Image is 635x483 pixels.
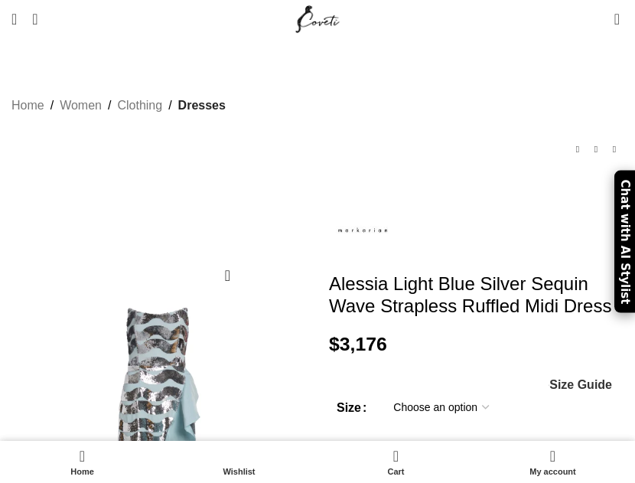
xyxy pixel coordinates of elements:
[161,445,317,479] a: Wishlist
[329,273,624,318] h1: Alessia Light Blue Silver Sequin Wave Strapless Ruffled Midi Dress
[161,445,317,479] div: My wishlist
[605,140,624,158] a: Next product
[325,467,467,477] span: Cart
[329,334,340,354] span: $
[549,379,612,391] a: Size Guide
[11,96,44,116] a: Home
[482,467,624,477] span: My account
[474,445,631,479] a: My account
[11,467,153,477] span: Home
[337,398,366,418] label: Size
[615,8,627,19] span: 0
[168,467,310,477] span: Wishlist
[329,334,387,354] bdi: 3,176
[329,197,398,266] img: Markarian
[479,439,593,471] button: Buy now
[317,445,474,479] div: My cart
[337,439,471,471] button: Add to cart
[568,140,587,158] a: Previous product
[60,96,102,116] a: Women
[4,4,24,34] a: Open mobile menu
[292,11,344,24] a: Site logo
[4,445,161,479] a: Home
[117,96,162,116] a: Clothing
[317,445,474,479] a: 0 Cart
[549,379,612,391] span: Size Guide
[394,445,405,456] span: 0
[11,96,226,116] nav: Breadcrumb
[178,96,226,116] a: Dresses
[24,4,45,34] a: Search
[591,4,607,34] div: My Wishlist
[607,4,627,34] a: 0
